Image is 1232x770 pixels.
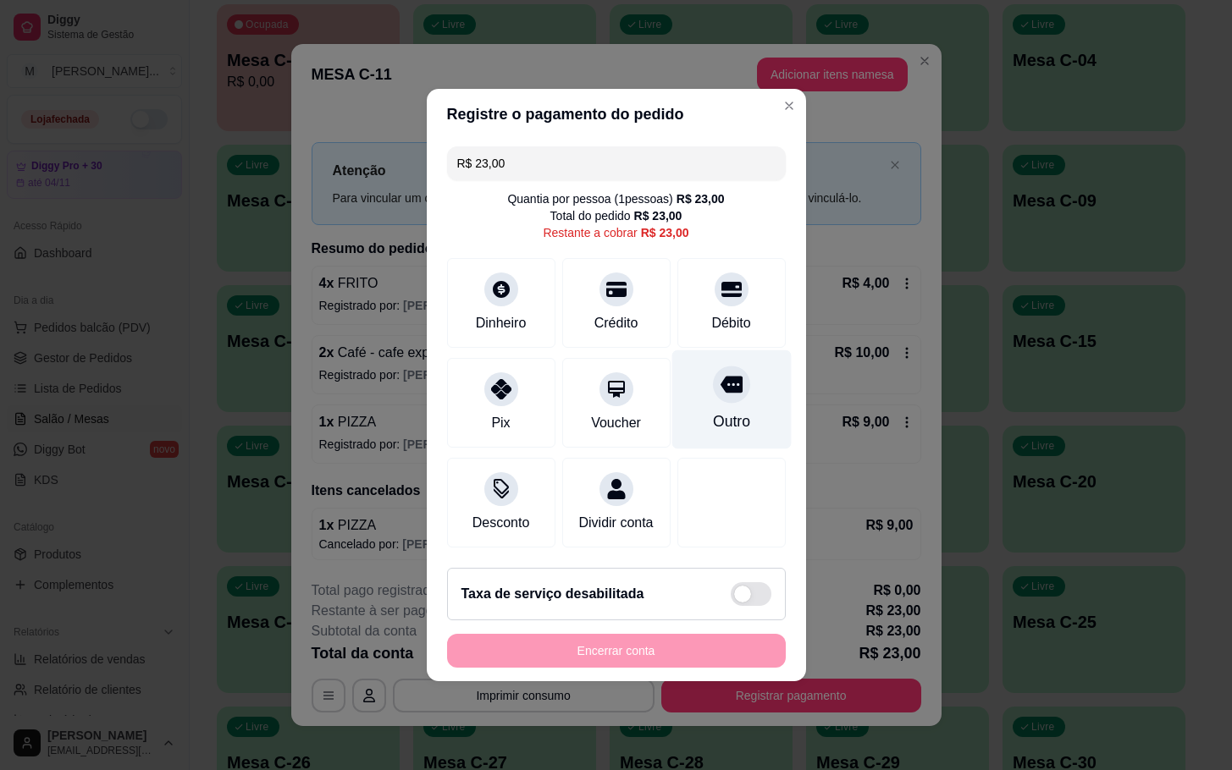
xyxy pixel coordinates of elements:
div: Outro [712,410,749,432]
div: Restante a cobrar [543,224,688,241]
div: Quantia por pessoa ( 1 pessoas) [507,190,724,207]
div: Total do pedido [550,207,682,224]
div: Pix [491,413,510,433]
div: R$ 23,00 [677,190,725,207]
h2: Taxa de serviço desabilitada [461,584,644,604]
div: Débito [711,313,750,333]
div: Dividir conta [578,513,653,533]
header: Registre o pagamento do pedido [427,89,806,140]
button: Close [776,92,803,119]
div: Voucher [591,413,641,433]
input: Ex.: hambúrguer de cordeiro [457,146,776,180]
div: R$ 23,00 [641,224,689,241]
div: Dinheiro [476,313,527,333]
div: Desconto [472,513,530,533]
div: Crédito [594,313,638,333]
div: R$ 23,00 [634,207,682,224]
